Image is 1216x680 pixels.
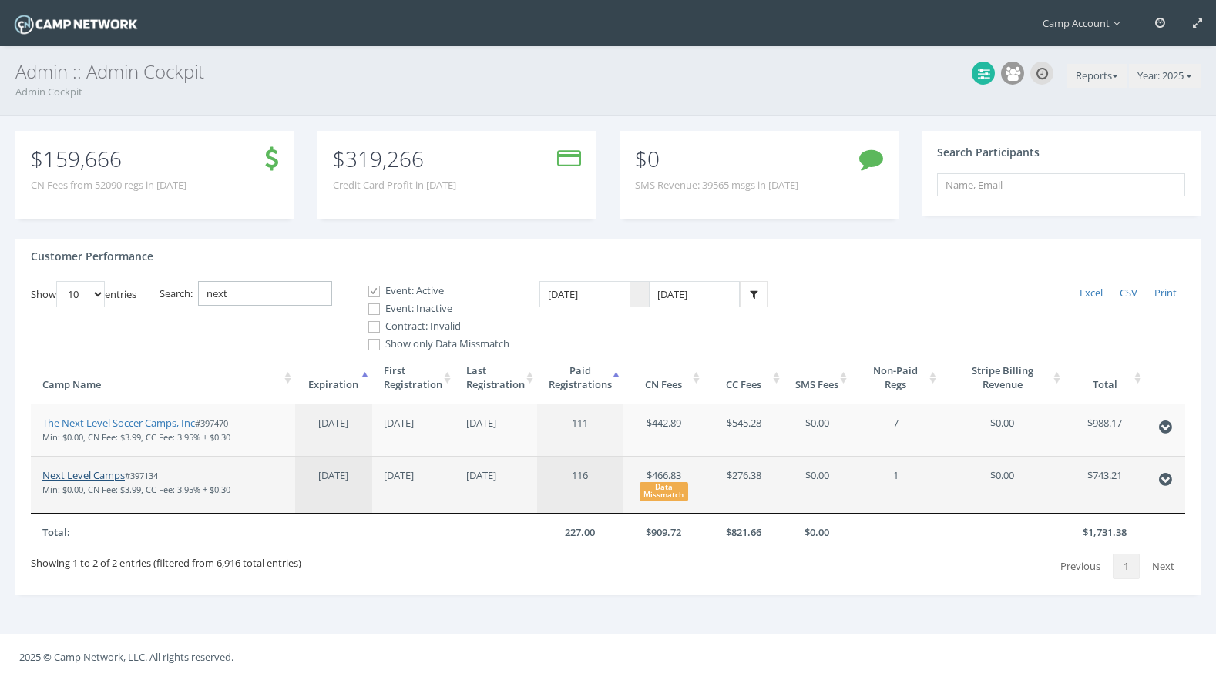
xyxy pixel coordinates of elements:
img: Camp Network [12,11,140,38]
td: 1 [851,456,940,513]
p: $ [333,150,456,167]
span: Camp Account [1043,16,1127,30]
td: [DATE] [455,404,537,456]
label: Show entries [31,281,136,307]
th: Total: [31,513,295,551]
a: Previous [1050,554,1111,580]
label: Event: Inactive [355,301,509,317]
input: Search: [198,281,332,307]
th: Non-Paid Regs: activate to sort column ascending [851,352,940,404]
span: - [630,281,649,308]
span: $0 [635,144,660,173]
input: Date Range: From [539,281,630,308]
td: [DATE] [372,456,455,513]
input: Date Range: To [649,281,740,308]
label: Contract: Invalid [355,319,509,334]
th: 227.00 [537,513,624,551]
th: Expiration: activate to sort column descending [295,352,372,404]
td: $0.00 [940,456,1064,513]
a: Print [1146,281,1185,306]
label: Show only Data Missmatch [355,337,509,352]
th: $821.66 [704,513,784,551]
span: Credit Card Profit in [DATE] [333,178,456,193]
span: SMS Revenue: 39565 msgs in [DATE] [635,178,798,193]
button: Reports [1067,64,1127,89]
div: Showing 1 to 2 of 2 entries (filtered from 6,916 total entries) [31,551,301,571]
span: [DATE] [318,468,348,482]
h4: Customer Performance [31,250,153,262]
span: Excel [1080,286,1103,300]
div: Data Missmatch [640,482,689,501]
p: $ [31,150,186,167]
a: The Next Level Soccer Camps, Inc [42,416,195,430]
input: Name, Email [937,173,1185,196]
th: Total: activate to sort column ascending [1064,352,1145,404]
span: CSV [1120,286,1137,300]
label: Search: [160,281,332,307]
p: 2025 © Camp Network, LLC. All rights reserved. [19,648,1197,665]
h4: Search Participants [937,146,1040,158]
a: 1 [1113,554,1140,580]
th: LastRegistration: activate to sort column ascending [455,352,537,404]
td: $442.89 [623,404,704,456]
th: SMS Fees: activate to sort column ascending [784,352,851,404]
a: Next [1141,554,1185,580]
span: Year: 2025 [1137,69,1184,82]
th: $1,731.38 [1064,513,1145,551]
span: 319,266 [345,144,424,173]
th: $909.72 [623,513,704,551]
td: $743.21 [1064,456,1145,513]
a: CSV [1111,281,1146,306]
td: $545.28 [704,404,784,456]
td: 111 [537,404,624,456]
button: Year: 2025 [1129,64,1201,89]
label: Event: Active [355,283,509,299]
a: Next Level Camps [42,468,125,482]
h3: Admin :: Admin Cockpit [15,62,1201,82]
td: $466.83 [623,456,704,513]
th: CC Fees: activate to sort column ascending [704,352,784,404]
span: CN Fees from 52090 regs in [DATE] [31,178,186,193]
td: $0.00 [784,404,851,456]
td: [DATE] [455,456,537,513]
td: 7 [851,404,940,456]
th: FirstRegistration: activate to sort column ascending [372,352,455,404]
span: 159,666 [43,144,122,173]
span: [DATE] [318,416,348,430]
th: Camp Name: activate to sort column ascending [31,352,295,404]
a: Excel [1071,281,1111,306]
select: Showentries [56,281,105,307]
a: Admin Cockpit [15,85,82,99]
td: $0.00 [784,456,851,513]
td: $276.38 [704,456,784,513]
td: $988.17 [1064,404,1145,456]
th: PaidRegistrations: activate to sort column ascending [537,352,624,404]
td: [DATE] [372,404,455,456]
small: #397134 Min: $0.00, CN Fee: $3.99, CC Fee: 3.95% + $0.30 [42,470,230,496]
th: CN Fees: activate to sort column ascending [623,352,704,404]
td: 116 [537,456,624,513]
td: $0.00 [940,404,1064,456]
th: Stripe Billing Revenue: activate to sort column ascending [940,352,1064,404]
th: $0.00 [784,513,851,551]
span: Print [1154,286,1177,300]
